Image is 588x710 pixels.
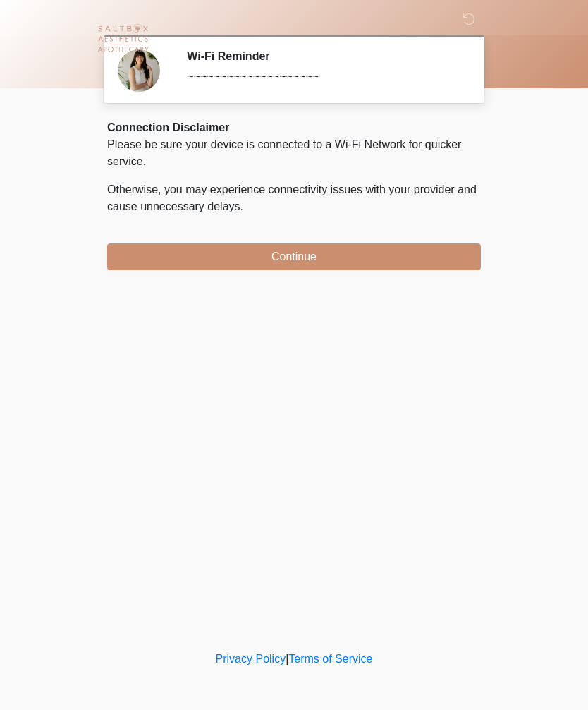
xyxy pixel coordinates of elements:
[93,11,153,71] img: Saltbox Aesthetics Logo
[107,181,481,215] p: Otherwise, you may experience connectivity issues with your provider and cause unnecessary delays
[216,653,286,665] a: Privacy Policy
[288,653,372,665] a: Terms of Service
[286,653,288,665] a: |
[240,200,243,212] span: .
[107,136,481,170] p: Please be sure your device is connected to a Wi-Fi Network for quicker service.
[107,119,481,136] div: Connection Disclaimer
[107,243,481,270] button: Continue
